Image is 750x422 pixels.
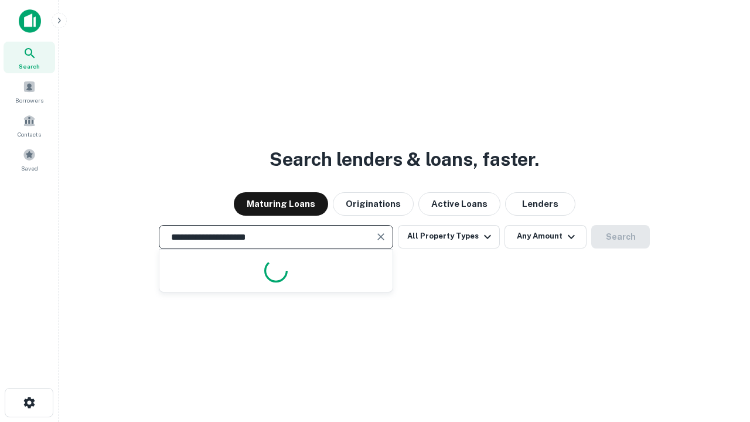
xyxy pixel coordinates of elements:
[505,192,575,216] button: Lenders
[398,225,500,249] button: All Property Types
[21,164,38,173] span: Saved
[270,145,539,173] h3: Search lenders & loans, faster.
[691,328,750,384] iframe: Chat Widget
[19,9,41,33] img: capitalize-icon.png
[4,144,55,175] a: Saved
[504,225,587,249] button: Any Amount
[4,76,55,107] a: Borrowers
[4,42,55,73] a: Search
[4,110,55,141] a: Contacts
[19,62,40,71] span: Search
[15,96,43,105] span: Borrowers
[234,192,328,216] button: Maturing Loans
[418,192,500,216] button: Active Loans
[333,192,414,216] button: Originations
[18,130,41,139] span: Contacts
[373,229,389,245] button: Clear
